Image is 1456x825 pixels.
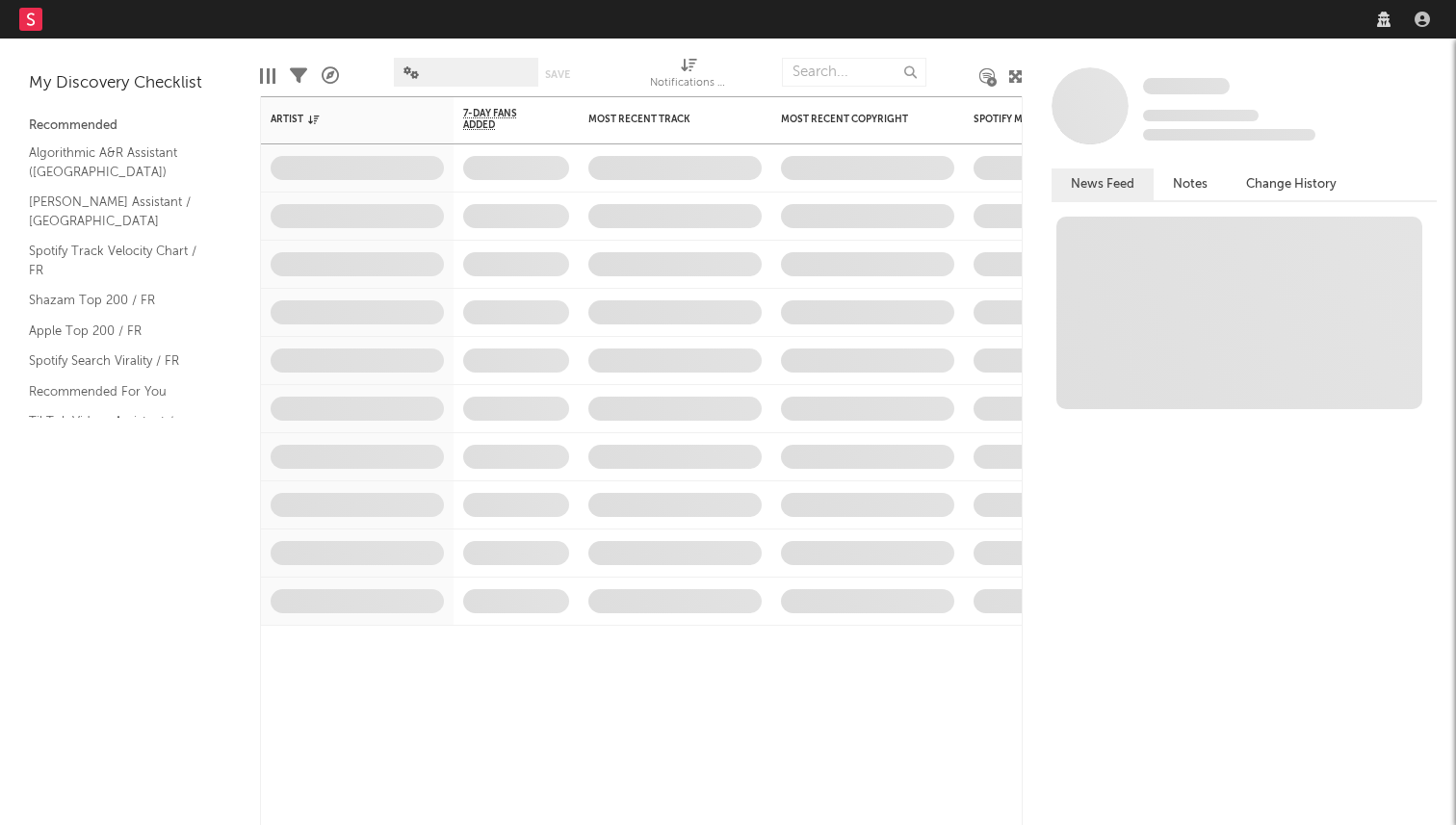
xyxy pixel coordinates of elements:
span: Some Artist [1143,78,1230,94]
input: Search... [782,58,926,87]
a: Recommended For You [29,381,212,402]
div: Most Recent Copyright [781,114,925,125]
button: Save [545,69,570,80]
a: Some Artist [1143,77,1230,96]
button: Change History [1227,168,1356,200]
div: Notifications (Artist) [650,72,727,95]
div: Most Recent Track [588,114,733,125]
div: My Discovery Checklist [29,72,231,95]
div: Artist [271,114,415,125]
button: News Feed [1052,168,1154,200]
span: Tracking Since: [DATE] [1143,110,1259,121]
a: Algorithmic A&R Assistant ([GEOGRAPHIC_DATA]) [29,142,212,182]
button: Notes [1154,168,1227,200]
div: A&R Pipeline [322,48,339,104]
span: 7-Day Fans Added [463,108,540,131]
div: Notifications (Artist) [650,48,727,104]
a: Spotify Track Velocity Chart / FR [29,241,212,280]
div: Spotify Monthly Listeners [974,114,1118,125]
a: Spotify Search Virality / FR [29,350,212,372]
a: Apple Top 200 / FR [29,321,212,342]
a: TikTok Videos Assistant / [GEOGRAPHIC_DATA] [29,411,212,451]
a: [PERSON_NAME] Assistant / [GEOGRAPHIC_DATA] [29,192,212,231]
div: Recommended [29,115,231,138]
div: Edit Columns [260,48,275,104]
span: 0 fans last week [1143,129,1315,141]
a: Shazam Top 200 / FR [29,290,212,311]
div: Filters [290,48,307,104]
